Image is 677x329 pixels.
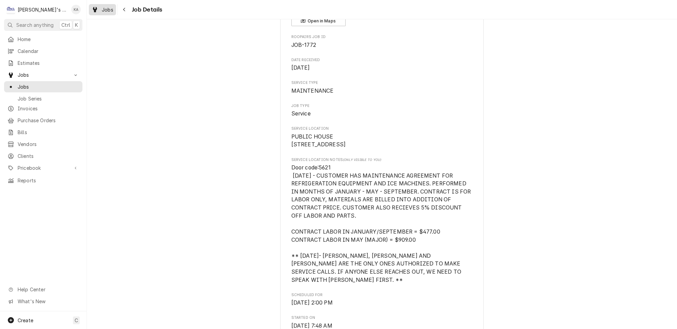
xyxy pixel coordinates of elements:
[291,80,473,86] span: Service Type
[18,317,33,323] span: Create
[4,103,82,114] a: Invoices
[18,48,79,55] span: Calendar
[291,157,473,284] div: [object Object]
[343,158,381,162] span: (Only Visible to You)
[4,115,82,126] a: Purchase Orders
[291,103,473,109] span: Job Type
[291,103,473,118] div: Job Type
[291,315,473,321] span: Started On
[291,292,473,298] span: Scheduled For
[18,298,78,305] span: What's New
[4,296,82,307] a: Go to What's New
[291,133,473,149] span: Service Location
[18,117,79,124] span: Purchase Orders
[75,317,78,324] span: C
[291,88,334,94] span: MAINTENANCE
[4,69,82,80] a: Go to Jobs
[61,21,70,29] span: Ctrl
[291,292,473,307] div: Scheduled For
[119,4,130,15] button: Navigate back
[291,164,473,284] span: [object Object]
[291,57,473,72] div: Date Received
[71,5,81,14] div: Korey Austin's Avatar
[291,126,473,149] div: Service Location
[291,299,473,307] span: Scheduled For
[4,139,82,150] a: Vendors
[71,5,81,14] div: KA
[4,162,82,173] a: Go to Pricebook
[4,93,82,104] a: Job Series
[291,65,310,71] span: [DATE]
[291,157,473,163] span: Service Location Notes
[18,141,79,148] span: Vendors
[6,5,16,14] div: C
[291,34,473,40] span: Roopairs Job ID
[291,133,346,148] span: PUBLIC HOUSE [STREET_ADDRESS]
[4,57,82,69] a: Estimates
[291,87,473,95] span: Service Type
[18,152,79,160] span: Clients
[4,284,82,295] a: Go to Help Center
[18,59,79,67] span: Estimates
[18,286,78,293] span: Help Center
[291,16,346,26] button: Open in Maps
[291,57,473,63] span: Date Received
[291,126,473,131] span: Service Location
[4,150,82,162] a: Clients
[291,34,473,49] div: Roopairs Job ID
[4,45,82,57] a: Calendar
[291,164,472,283] span: Door code:5621 [DATE] - CUSTOMER HAS MAINTENANCE AGREEMENT FOR REFRIGERATION EQUIPMENT AND ICE MA...
[291,299,333,306] span: [DATE] 2:00 PM
[102,6,113,13] span: Jobs
[291,110,473,118] span: Job Type
[16,21,54,29] span: Search anything
[130,5,162,14] span: Job Details
[18,6,67,13] div: [PERSON_NAME]'s Refrigeration
[18,129,79,136] span: Bills
[291,64,473,72] span: Date Received
[18,105,79,112] span: Invoices
[18,71,69,78] span: Jobs
[291,80,473,95] div: Service Type
[18,95,79,102] span: Job Series
[4,175,82,186] a: Reports
[89,4,116,15] a: Jobs
[291,42,316,48] span: JOB-1772
[291,110,311,117] span: Service
[18,164,69,171] span: Pricebook
[18,83,79,90] span: Jobs
[75,21,78,29] span: K
[291,323,332,329] span: [DATE] 7:48 AM
[4,81,82,92] a: Jobs
[4,34,82,45] a: Home
[291,41,473,49] span: Roopairs Job ID
[6,5,16,14] div: Clay's Refrigeration's Avatar
[4,127,82,138] a: Bills
[18,177,79,184] span: Reports
[4,19,82,31] button: Search anythingCtrlK
[18,36,79,43] span: Home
